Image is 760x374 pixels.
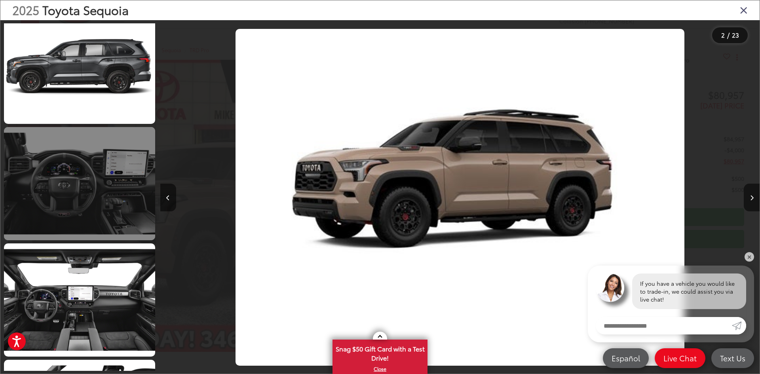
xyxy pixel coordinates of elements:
[42,1,129,18] span: Toyota Sequoia
[744,184,760,211] button: Next image
[655,348,705,368] a: Live Chat
[596,273,624,302] img: Agent profile photo
[659,353,701,363] span: Live Chat
[732,317,746,334] a: Submit
[12,1,39,18] span: 2025
[740,5,748,15] i: Close gallery
[716,353,749,363] span: Text Us
[711,348,754,368] a: Text Us
[2,242,156,358] img: 2025 Toyota Sequoia TRD Pro
[160,29,760,366] div: 2025 Toyota Sequoia TRD Pro 1
[603,348,649,368] a: Español
[160,184,176,211] button: Previous image
[596,317,732,334] input: Enter your message
[732,30,739,39] span: 23
[608,353,644,363] span: Español
[236,29,684,366] img: 2025 Toyota Sequoia TRD Pro
[2,9,156,125] img: 2025 Toyota Sequoia TRD Pro
[721,30,725,39] span: 2
[726,32,730,38] span: /
[333,340,427,365] span: Snag $50 Gift Card with a Test Drive!
[632,273,746,309] div: If you have a vehicle you would like to trade-in, we could assist you via live chat!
